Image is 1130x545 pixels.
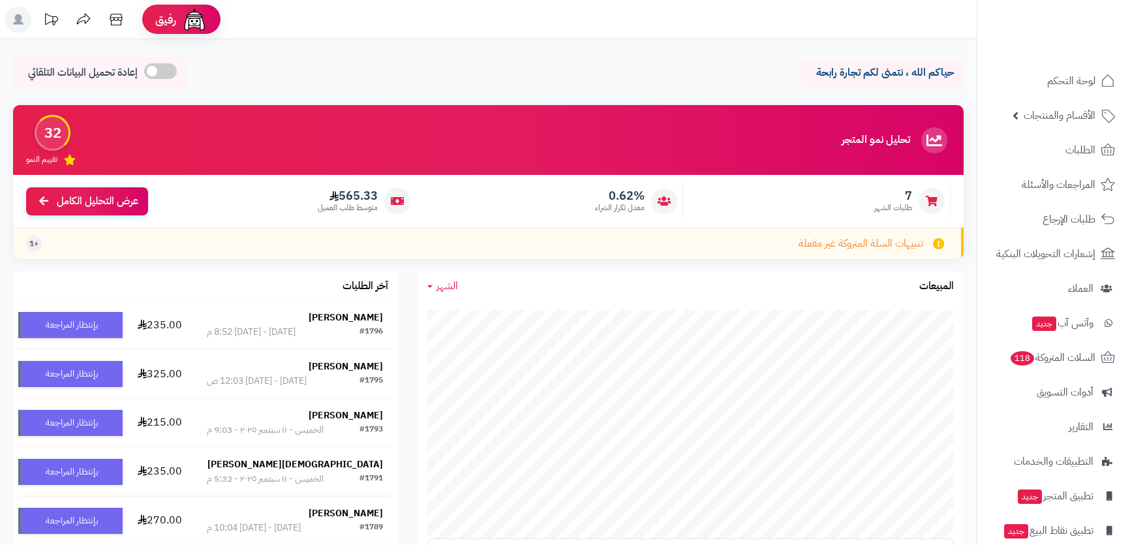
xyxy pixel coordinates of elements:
a: لوحة التحكم [985,65,1122,97]
span: طلبات الإرجاع [1043,210,1095,228]
strong: [PERSON_NAME] [309,409,383,422]
span: أدوات التسويق [1037,383,1093,401]
span: المراجعات والأسئلة [1022,176,1095,194]
div: #1795 [359,375,383,388]
span: تقييم النمو [26,154,57,165]
a: أدوات التسويق [985,377,1122,408]
span: تنبيهات السلة المتروكة غير مفعلة [799,236,923,251]
h3: تحليل نمو المتجر [842,134,910,146]
span: الشهر [436,278,458,294]
span: 565.33 [318,189,378,203]
div: #1793 [359,424,383,437]
span: السلات المتروكة [1009,349,1095,367]
a: الشهر [427,279,458,294]
td: 325.00 [128,350,192,398]
div: [DATE] - [DATE] 12:03 ص [207,375,307,388]
span: التقارير [1069,418,1093,436]
div: [DATE] - [DATE] 10:04 م [207,522,301,535]
p: حياكم الله ، نتمنى لكم تجارة رابحة [810,65,954,80]
span: التطبيقات والخدمات [1014,452,1093,471]
div: #1796 [359,326,383,339]
span: رفيق [155,12,176,27]
a: طلبات الإرجاع [985,204,1122,235]
strong: [PERSON_NAME] [309,360,383,373]
span: جديد [1032,317,1056,331]
a: التطبيقات والخدمات [985,446,1122,477]
div: بإنتظار المراجعة [18,508,123,534]
a: تحديثات المنصة [35,7,67,36]
div: #1789 [359,522,383,535]
img: logo-2.png [1041,33,1118,60]
td: 235.00 [128,301,192,349]
a: عرض التحليل الكامل [26,187,148,215]
span: إشعارات التحويلات البنكية [996,245,1095,263]
td: 215.00 [128,399,192,447]
span: طلبات الشهر [874,202,912,213]
h3: المبيعات [919,281,954,292]
a: التقارير [985,411,1122,443]
span: 0.62% [595,189,645,203]
span: تطبيق المتجر [1016,487,1093,505]
a: وآتس آبجديد [985,307,1122,339]
td: 270.00 [128,497,192,545]
span: +1 [29,238,38,249]
span: 118 [1011,351,1034,366]
td: 235.00 [128,448,192,496]
span: إعادة تحميل البيانات التلقائي [28,65,138,80]
a: المراجعات والأسئلة [985,169,1122,200]
a: السلات المتروكة118 [985,342,1122,373]
span: عرض التحليل الكامل [57,194,138,209]
span: متوسط طلب العميل [318,202,378,213]
span: لوحة التحكم [1047,72,1095,90]
span: الطلبات [1065,141,1095,159]
a: العملاء [985,273,1122,304]
div: #1791 [359,473,383,486]
strong: [PERSON_NAME] [309,506,383,520]
img: ai-face.png [181,7,207,33]
span: جديد [1018,490,1042,504]
span: تطبيق نقاط البيع [1003,522,1093,540]
div: بإنتظار المراجعة [18,459,123,485]
div: بإنتظار المراجعة [18,410,123,436]
div: [DATE] - [DATE] 8:52 م [207,326,296,339]
a: تطبيق المتجرجديد [985,480,1122,512]
span: 7 [874,189,912,203]
a: إشعارات التحويلات البنكية [985,238,1122,270]
span: الأقسام والمنتجات [1024,106,1095,125]
strong: [DEMOGRAPHIC_DATA][PERSON_NAME] [207,458,383,471]
div: الخميس - ١١ سبتمبر ٢٠٢٥ - 9:03 م [207,424,324,437]
span: معدل تكرار الشراء [595,202,645,213]
h3: آخر الطلبات [343,281,388,292]
div: بإنتظار المراجعة [18,361,123,387]
strong: [PERSON_NAME] [309,311,383,324]
div: الخميس - ١١ سبتمبر ٢٠٢٥ - 5:32 م [207,473,324,486]
a: الطلبات [985,134,1122,166]
div: بإنتظار المراجعة [18,312,123,338]
span: العملاء [1068,279,1093,298]
span: جديد [1004,524,1028,538]
span: وآتس آب [1031,314,1093,332]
